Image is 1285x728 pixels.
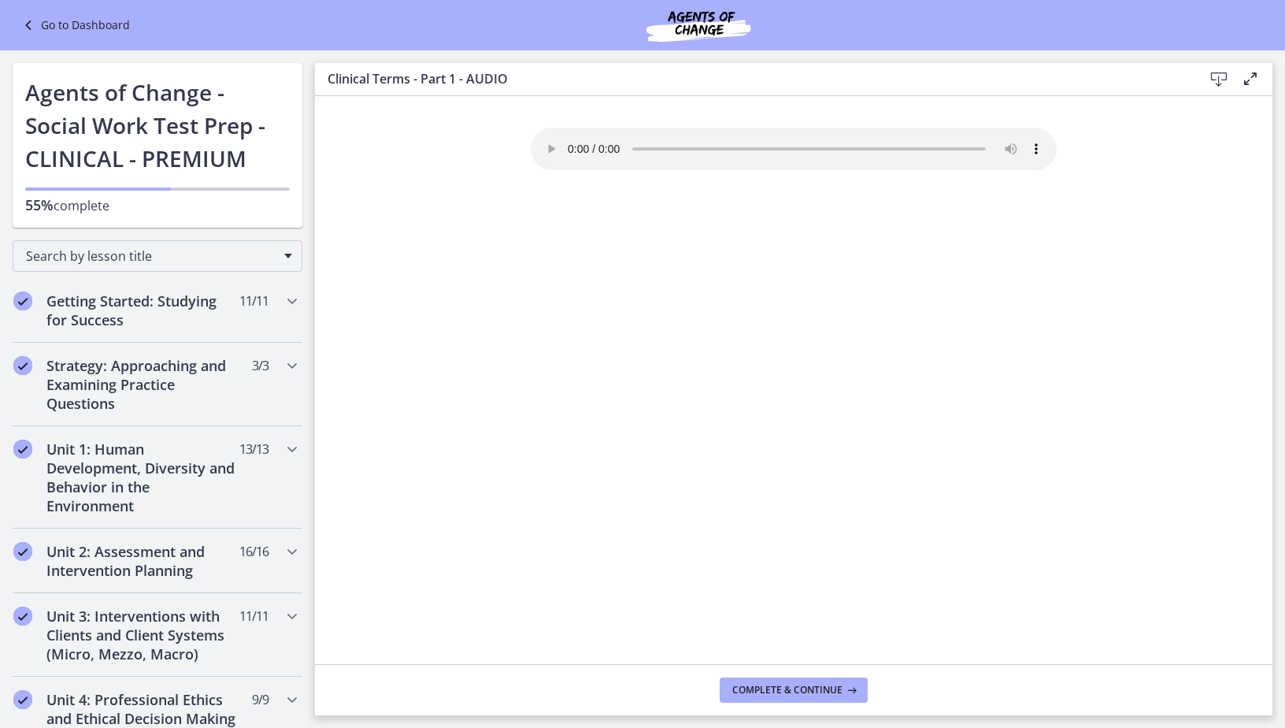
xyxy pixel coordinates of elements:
[25,195,54,214] span: 55%
[720,678,868,703] button: Complete & continue
[239,607,268,626] span: 11 / 11
[25,76,290,175] h1: Agents of Change - Social Work Test Prep - CLINICAL - PREMIUM
[46,440,239,515] h2: Unit 1: Human Development, Diversity and Behavior in the Environment
[252,690,268,709] span: 9 / 9
[328,69,1178,88] h3: Clinical Terms - Part 1 - AUDIO
[13,607,32,626] i: Completed
[13,440,32,459] i: Completed
[239,542,268,561] span: 16 / 16
[732,684,842,696] span: Complete & continue
[252,356,268,375] span: 3 / 3
[46,607,239,663] h2: Unit 3: Interventions with Clients and Client Systems (Micro, Mezzo, Macro)
[13,240,302,272] div: Search by lesson title
[19,16,130,35] a: Go to Dashboard
[46,542,239,580] h2: Unit 2: Assessment and Intervention Planning
[13,542,32,561] i: Completed
[13,356,32,375] i: Completed
[239,292,268,310] span: 11 / 11
[13,292,32,310] i: Completed
[46,292,239,329] h2: Getting Started: Studying for Success
[239,440,268,459] span: 13 / 13
[604,6,793,44] img: Agents of Change
[26,247,276,265] span: Search by lesson title
[25,195,290,215] p: complete
[46,356,239,413] h2: Strategy: Approaching and Examining Practice Questions
[46,690,239,728] h2: Unit 4: Professional Ethics and Ethical Decision Making
[13,690,32,709] i: Completed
